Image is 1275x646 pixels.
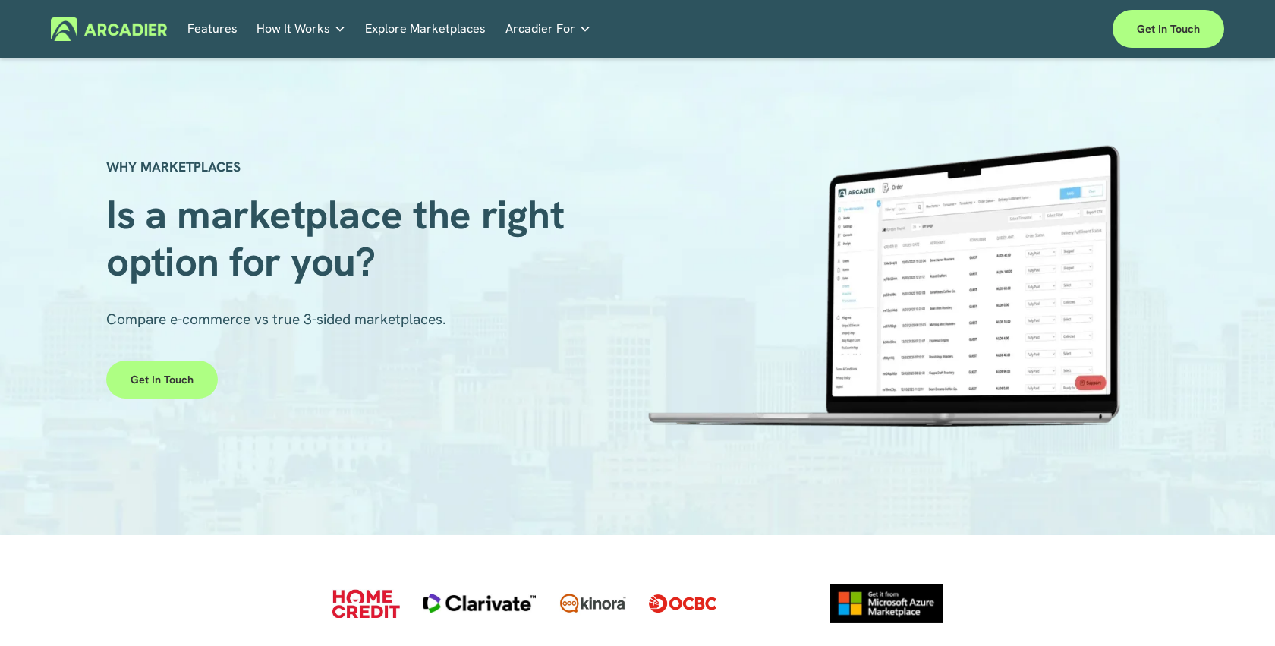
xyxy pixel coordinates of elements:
[1113,10,1224,48] a: Get in touch
[505,18,575,39] span: Arcadier For
[106,188,575,288] span: Is a marketplace the right option for you?
[106,310,446,329] span: Compare e-commerce vs true 3-sided marketplaces.
[187,17,238,41] a: Features
[106,361,218,399] a: Get in touch
[106,158,241,175] strong: WHY MARKETPLACES
[51,17,167,41] img: Arcadier
[505,17,591,41] a: folder dropdown
[257,17,346,41] a: folder dropdown
[365,17,486,41] a: Explore Marketplaces
[257,18,330,39] span: How It Works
